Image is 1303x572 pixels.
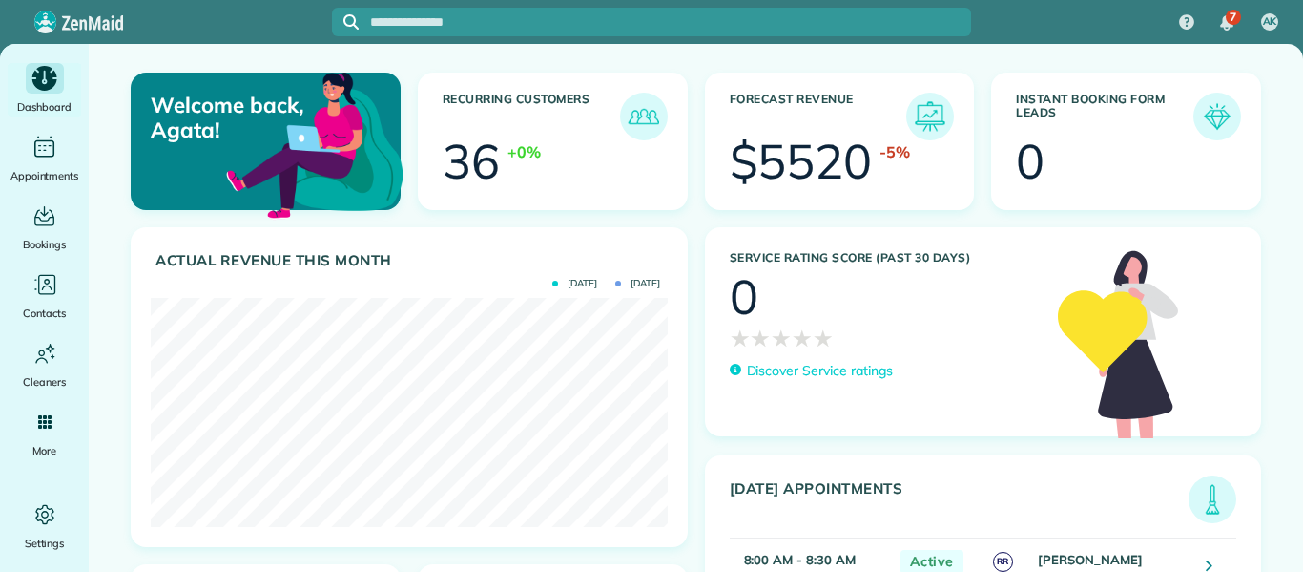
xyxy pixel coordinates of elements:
img: icon_todays_appointments-901f7ab196bb0bea1936b74009e4eb5ffbc2d2711fa7634e0d609ed5ef32b18b.png [1193,480,1231,519]
button: Focus search [332,14,359,30]
a: Dashboard [8,63,81,117]
span: Appointments [10,166,79,185]
h3: Recurring Customers [443,93,620,140]
div: +0% [507,140,541,163]
div: 7 unread notifications [1207,2,1247,44]
img: icon_recurring_customers-cf858462ba22bcd05b5a5880d41d6543d210077de5bb9ebc9590e49fd87d84ed.png [625,97,663,136]
a: Settings [8,499,81,553]
p: Discover Service ratings [747,361,893,381]
span: AK [1263,14,1277,30]
span: 7 [1230,10,1236,25]
img: icon_forecast_revenue-8c13a41c7ed35a8dcfafea3cbb826a0462acb37728057bba2d056411b612bbbe.png [911,97,949,136]
span: [DATE] [615,279,660,288]
span: Bookings [23,235,67,254]
span: Dashboard [17,97,72,117]
span: Cleaners [23,372,66,392]
div: 0 [730,273,758,321]
span: ★ [771,321,792,355]
svg: Focus search [343,14,359,30]
span: More [32,441,56,460]
span: ★ [813,321,834,355]
a: Cleaners [8,338,81,392]
span: ★ [730,321,751,355]
p: Welcome back, Agata! [151,93,312,143]
span: [DATE] [552,279,597,288]
h3: Actual Revenue this month [155,252,668,269]
strong: [PERSON_NAME] [1038,552,1143,567]
div: 0 [1016,138,1044,185]
span: RR [993,552,1013,572]
a: Bookings [8,201,81,254]
span: Contacts [23,304,66,323]
h3: [DATE] Appointments [730,480,1189,523]
h3: Service Rating score (past 30 days) [730,251,1040,265]
span: Settings [25,534,65,553]
div: -5% [879,140,910,163]
h3: Forecast Revenue [730,93,907,140]
a: Discover Service ratings [730,361,893,381]
img: icon_form_leads-04211a6a04a5b2264e4ee56bc0799ec3eb69b7e499cbb523a139df1d13a81ae0.png [1198,97,1236,136]
span: ★ [792,321,813,355]
a: Appointments [8,132,81,185]
h3: Instant Booking Form Leads [1016,93,1193,140]
span: ★ [750,321,771,355]
div: $5520 [730,138,873,185]
a: Contacts [8,269,81,323]
img: dashboard_welcome-42a62b7d889689a78055ac9021e634bf52bae3f8056760290aed330b23ab8690.png [222,51,407,236]
div: 36 [443,138,500,185]
strong: 8:00 AM - 8:30 AM [744,552,856,567]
